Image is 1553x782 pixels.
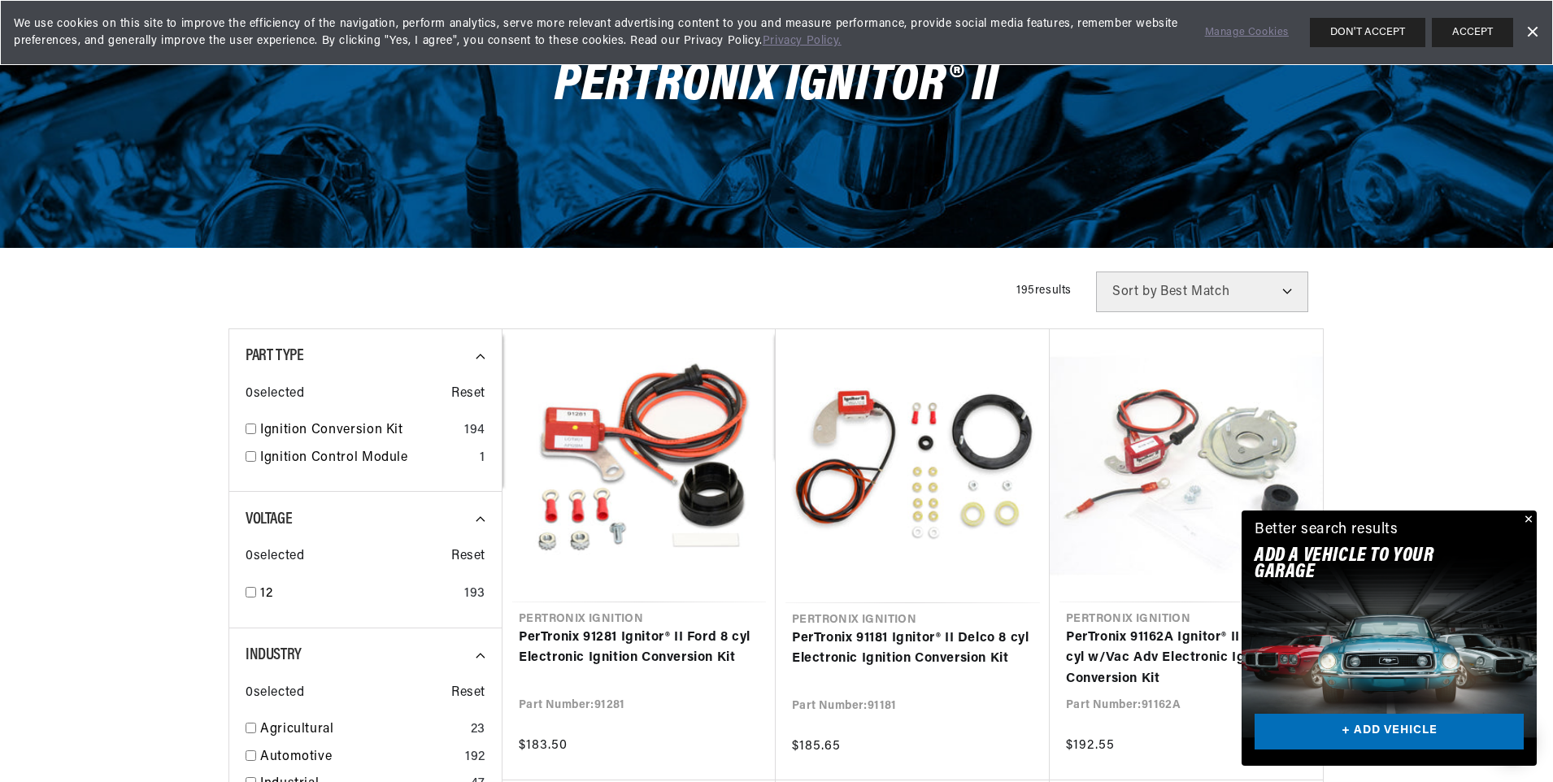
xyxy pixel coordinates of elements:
[451,683,485,704] span: Reset
[471,719,485,741] div: 23
[1255,714,1524,750] a: + ADD VEHICLE
[465,747,485,768] div: 192
[260,747,459,768] a: Automotive
[246,647,302,663] span: Industry
[1016,285,1072,297] span: 195 results
[246,348,303,364] span: Part Type
[1255,519,1399,542] div: Better search results
[555,59,998,112] span: PerTronix Ignitor® II
[1517,510,1537,530] button: Close
[260,719,464,741] a: Agricultural
[1096,272,1308,312] select: Sort by
[1310,18,1425,47] button: DON'T ACCEPT
[1066,628,1307,690] a: PerTronix 91162A Ignitor® II Delco 6 cyl w/Vac Adv Electronic Ignition Conversion Kit
[1112,285,1157,298] span: Sort by
[519,628,759,669] a: PerTronix 91281 Ignitor® II Ford 8 cyl Electronic Ignition Conversion Kit
[464,420,485,441] div: 194
[480,448,485,469] div: 1
[792,628,1033,670] a: PerTronix 91181 Ignitor® II Delco 8 cyl Electronic Ignition Conversion Kit
[464,584,485,605] div: 193
[260,584,458,605] a: 12
[246,683,304,704] span: 0 selected
[451,546,485,567] span: Reset
[1255,548,1483,581] h2: Add A VEHICLE to your garage
[1432,18,1513,47] button: ACCEPT
[14,15,1182,50] span: We use cookies on this site to improve the efficiency of the navigation, perform analytics, serve...
[451,384,485,405] span: Reset
[763,35,842,47] a: Privacy Policy.
[246,511,292,528] span: Voltage
[246,384,304,405] span: 0 selected
[1520,20,1544,45] a: Dismiss Banner
[246,546,304,567] span: 0 selected
[1205,24,1289,41] a: Manage Cookies
[260,448,473,469] a: Ignition Control Module
[260,420,458,441] a: Ignition Conversion Kit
